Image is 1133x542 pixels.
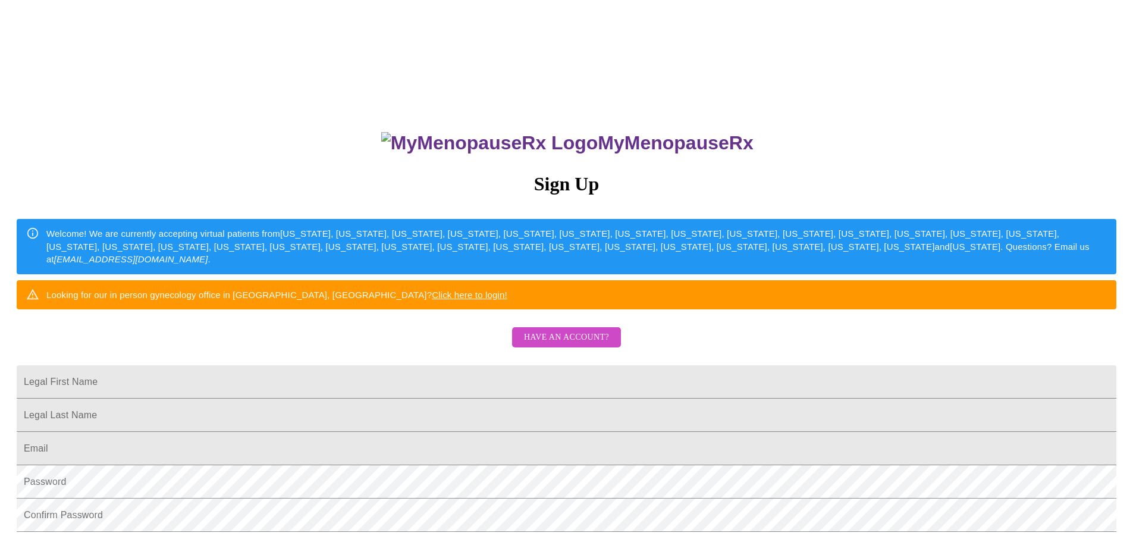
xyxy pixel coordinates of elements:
em: [EMAIL_ADDRESS][DOMAIN_NAME] [54,254,208,264]
span: Have an account? [524,330,609,345]
div: Looking for our in person gynecology office in [GEOGRAPHIC_DATA], [GEOGRAPHIC_DATA]? [46,284,507,306]
h3: MyMenopauseRx [18,132,1117,154]
h3: Sign Up [17,173,1116,195]
div: Welcome! We are currently accepting virtual patients from [US_STATE], [US_STATE], [US_STATE], [US... [46,223,1107,270]
img: MyMenopauseRx Logo [381,132,598,154]
a: Have an account? [509,340,624,350]
button: Have an account? [512,327,621,348]
a: Click here to login! [432,290,507,300]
